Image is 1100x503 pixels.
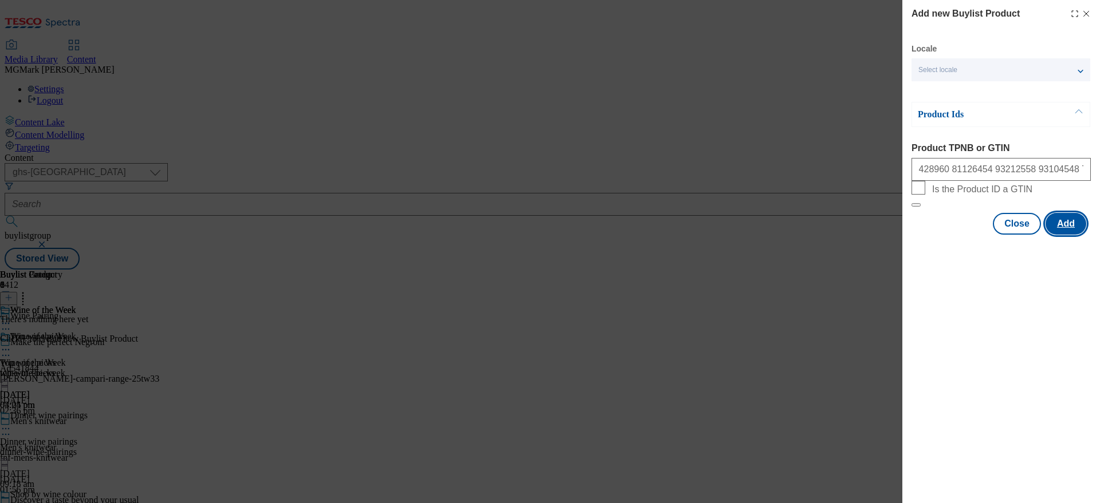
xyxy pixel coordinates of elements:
[1046,213,1086,235] button: Add
[912,58,1090,81] button: Select locale
[993,213,1041,235] button: Close
[912,46,937,52] label: Locale
[912,7,1020,21] h4: Add new Buylist Product
[912,143,1091,153] label: Product TPNB or GTIN
[912,158,1091,181] input: Enter 1 or 20 space separated Product TPNB or GTIN
[918,109,1038,120] p: Product Ids
[918,66,957,74] span: Select locale
[932,184,1032,195] span: Is the Product ID a GTIN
